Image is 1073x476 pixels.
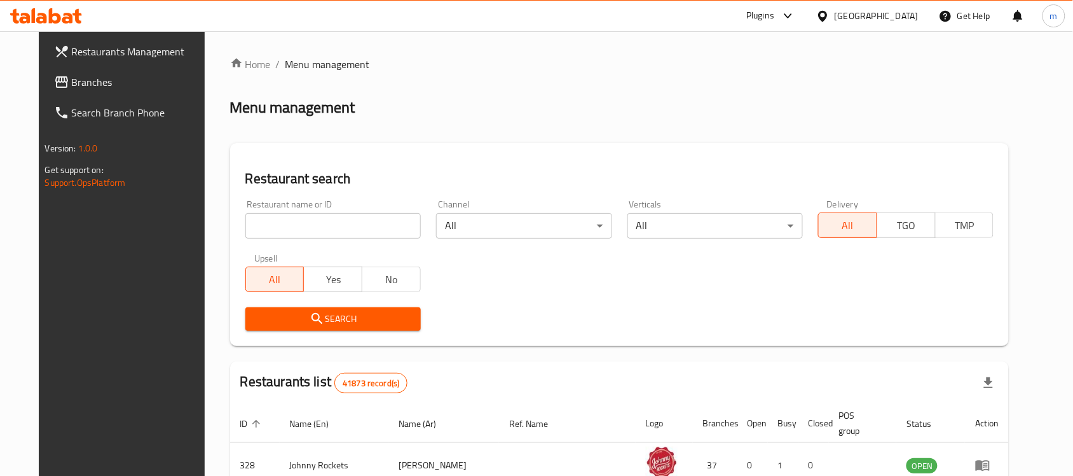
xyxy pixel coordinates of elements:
div: Total records count [334,373,407,393]
th: Branches [693,404,737,443]
label: Upsell [254,254,278,263]
span: m [1050,9,1058,23]
div: Plugins [746,8,774,24]
a: Support.OpsPlatform [45,174,126,191]
button: Yes [303,267,362,292]
a: Branches [44,67,218,97]
span: Get support on: [45,162,104,178]
span: Search Branch Phone [72,105,208,120]
div: All [436,213,612,239]
button: TMP [935,213,994,238]
span: ID [240,416,264,431]
input: Search for restaurant name or ID.. [245,213,421,239]
button: No [362,267,421,292]
div: All [627,213,803,239]
span: Version: [45,140,76,157]
th: Open [737,404,768,443]
a: Home [230,57,271,72]
div: Export file [973,368,1004,398]
th: Action [965,404,1009,443]
th: Busy [768,404,798,443]
a: Restaurants Management [44,36,218,67]
h2: Restaurant search [245,169,994,188]
span: Restaurants Management [72,44,208,59]
span: No [367,270,416,289]
span: Ref. Name [509,416,564,431]
span: Name (En) [290,416,346,431]
span: Name (Ar) [399,416,453,431]
h2: Restaurants list [240,372,408,393]
span: 1.0.0 [78,140,98,157]
button: All [245,267,304,292]
a: Search Branch Phone [44,97,218,128]
span: TGO [882,216,931,235]
span: OPEN [906,459,938,473]
nav: breadcrumb [230,57,1009,72]
span: Menu management [285,57,370,72]
span: All [251,270,299,289]
h2: Menu management [230,97,355,118]
button: All [818,213,877,238]
span: Branches [72,74,208,90]
span: Status [906,416,948,431]
span: 41873 record(s) [335,377,407,389]
span: Yes [309,270,357,289]
th: Logo [636,404,693,443]
button: TGO [877,213,936,238]
span: TMP [941,216,989,235]
button: Search [245,307,421,331]
span: POS group [839,408,882,438]
span: Search [256,311,411,327]
div: Menu [975,458,999,473]
label: Delivery [827,200,859,209]
span: All [824,216,872,235]
li: / [276,57,280,72]
th: Closed [798,404,829,443]
div: [GEOGRAPHIC_DATA] [835,9,919,23]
